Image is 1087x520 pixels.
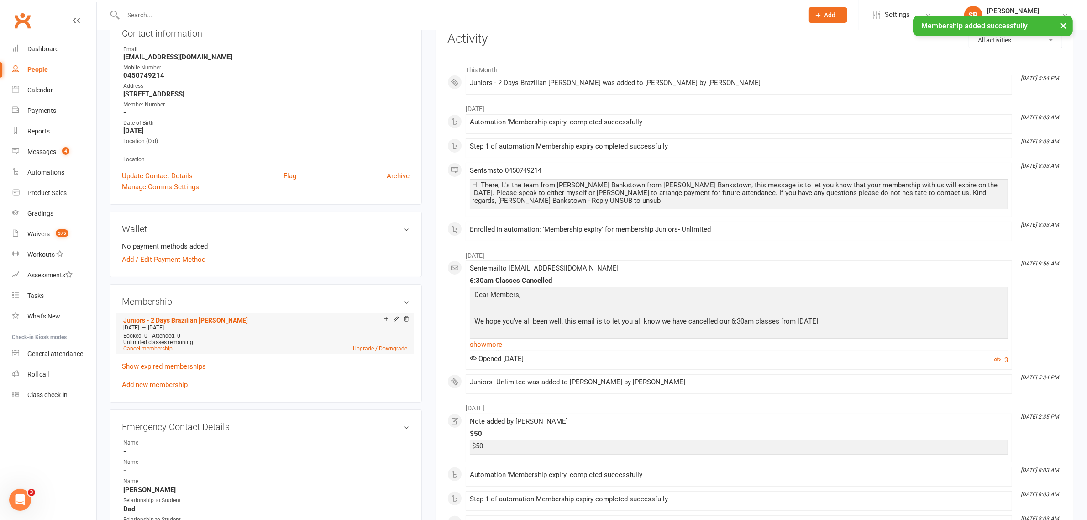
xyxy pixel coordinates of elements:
i: [DATE] 8:03 AM [1021,222,1059,228]
a: Class kiosk mode [12,385,96,405]
span: Settings [885,5,910,25]
h3: Membership [122,297,410,307]
span: [DATE] [123,324,139,331]
li: No payment methods added [122,241,410,252]
i: [DATE] 8:03 AM [1021,114,1059,121]
i: [DATE] 9:56 AM [1021,260,1059,267]
span: Unlimited classes remaining [123,339,193,345]
div: Enrolled in automation: 'Membership expiry' for membership Juniors- Unlimited [470,226,1008,233]
i: [DATE] 5:54 PM [1021,75,1059,81]
span: [DATE] [148,324,164,331]
span: Add [824,11,836,19]
div: Product Sales [27,189,67,196]
a: Add / Edit Payment Method [122,254,205,265]
strong: - [123,145,410,153]
a: Automations [12,162,96,183]
a: Workouts [12,244,96,265]
div: Tasks [27,292,44,299]
button: Add [809,7,847,23]
div: Gradings [27,210,53,217]
li: This Month [447,60,1062,75]
span: Opened [DATE] [470,355,524,363]
div: Calendar [27,86,53,94]
div: Membership added successfully [913,16,1073,36]
div: People [27,66,48,73]
div: Waivers [27,230,50,238]
div: Bankstown Martial Arts [987,15,1054,23]
span: Booked: 0 [123,333,147,339]
span: Sent sms to 0450749214 [470,166,541,175]
div: Address [123,82,410,90]
div: Hi There, It's the team from [PERSON_NAME] Bankstown from [PERSON_NAME] Bankstown, this message i... [472,181,1006,205]
a: Waivers 375 [12,224,96,244]
a: Calendar [12,80,96,101]
li: [DATE] [447,246,1062,260]
a: Dashboard [12,39,96,59]
a: Clubworx [11,9,34,32]
div: $50 [470,430,1008,438]
input: Search... [121,9,797,21]
div: Location (Old) [123,137,410,146]
a: Flag [284,170,296,181]
div: Assessments [27,271,73,279]
i: [DATE] 8:03 AM [1021,491,1059,498]
a: General attendance kiosk mode [12,344,96,364]
i: [DATE] 5:34 PM [1021,374,1059,381]
strong: - [123,447,410,456]
li: [DATE] [447,398,1062,413]
strong: - [123,467,410,475]
div: Automation 'Membership expiry' completed successfully [470,118,1008,126]
a: Product Sales [12,183,96,203]
a: What's New [12,306,96,327]
div: Payments [27,107,56,114]
a: show more [470,338,1008,351]
a: Payments [12,101,96,121]
h3: Wallet [122,224,410,234]
span: 3 [28,489,35,496]
span: 4 [62,147,69,155]
a: Archive [387,170,410,181]
span: Sent email to [EMAIL_ADDRESS][DOMAIN_NAME] [470,264,619,272]
div: What's New [27,313,60,320]
div: Automations [27,169,64,176]
p: Dear Members, [472,289,1006,302]
div: Messages [27,148,56,155]
div: Step 1 of automation Membership expiry completed successfully [470,143,1008,150]
div: Relationship to Student [123,496,199,505]
div: Automation 'Membership expiry' completed successfully [470,471,1008,479]
li: [DATE] [447,99,1062,114]
p: We hope you've all been well, this email is to let you all know we have cancelled our 6:30am clas... [472,316,1006,329]
div: Note added by [PERSON_NAME] [470,418,1008,425]
div: Email [123,45,410,54]
span: Attended: 0 [152,333,180,339]
div: Name [123,458,199,467]
a: Messages 4 [12,142,96,162]
a: Upgrade / Downgrade [353,345,407,352]
div: Name [123,477,199,486]
div: Member Number [123,101,410,109]
a: Update Contact Details [122,170,193,181]
strong: [EMAIL_ADDRESS][DOMAIN_NAME] [123,53,410,61]
span: 375 [56,229,68,237]
div: [PERSON_NAME] [987,7,1054,15]
div: Dashboard [27,45,59,53]
a: Add new membership [122,381,188,389]
a: Show expired memberships [122,362,206,371]
div: 6:30am Classes Cancelled [470,277,1008,285]
h3: Activity [447,32,1062,46]
a: Gradings [12,203,96,224]
i: [DATE] 8:03 AM [1021,138,1059,145]
div: Workouts [27,251,55,258]
div: — [121,324,410,331]
a: Cancel membership [123,345,173,352]
strong: 0450749214 [123,71,410,80]
a: Reports [12,121,96,142]
i: [DATE] 8:03 AM [1021,163,1059,169]
div: Juniors - 2 Days Brazilian [PERSON_NAME] was added to [PERSON_NAME] by [PERSON_NAME] [470,79,1008,87]
a: Assessments [12,265,96,286]
div: SB [964,6,982,24]
div: Reports [27,127,50,135]
strong: [PERSON_NAME] [123,486,410,494]
a: Manage Comms Settings [122,181,199,192]
button: × [1055,16,1071,35]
